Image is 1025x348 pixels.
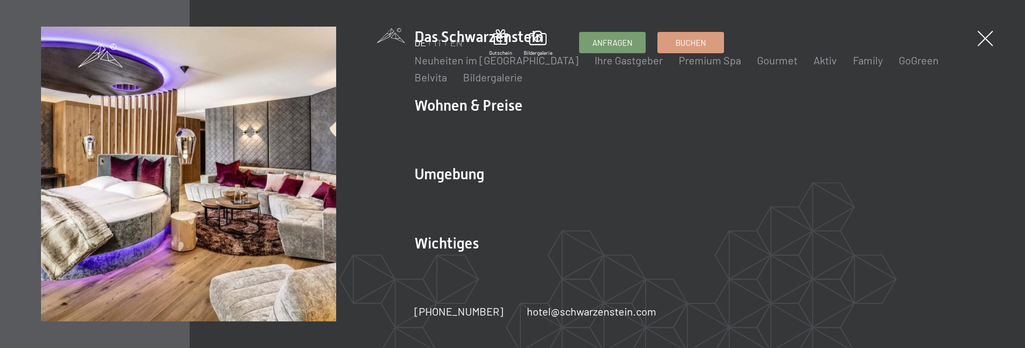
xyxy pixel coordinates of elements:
[853,54,883,67] a: Family
[592,37,632,48] span: Anfragen
[489,29,512,56] a: Gutschein
[414,54,579,67] a: Neuheiten im [GEOGRAPHIC_DATA]
[595,54,663,67] a: Ihre Gastgeber
[434,37,442,48] a: IT
[899,54,939,67] a: GoGreen
[580,32,645,53] a: Anfragen
[658,32,723,53] a: Buchen
[814,54,837,67] a: Aktiv
[757,54,798,67] a: Gourmet
[527,304,656,319] a: hotel@schwarzenstein.com
[414,305,503,318] span: [PHONE_NUMBER]
[463,71,523,84] a: Bildergalerie
[450,37,462,48] a: EN
[414,304,503,319] a: [PHONE_NUMBER]
[676,37,706,48] span: Buchen
[414,71,447,84] a: Belvita
[489,49,512,56] span: Gutschein
[679,54,741,67] a: Premium Spa
[524,31,552,56] a: Bildergalerie
[414,37,426,48] a: DE
[524,49,552,56] span: Bildergalerie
